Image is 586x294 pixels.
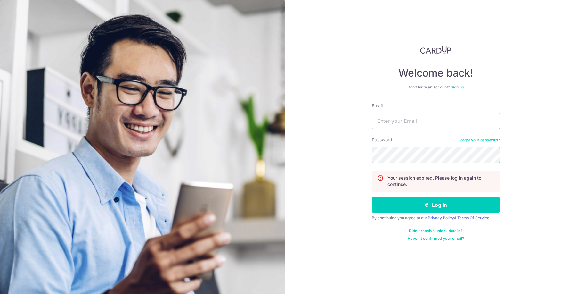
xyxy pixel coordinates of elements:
h4: Welcome back! [372,67,500,80]
div: Don’t have an account? [372,85,500,90]
a: Privacy Policy [428,215,454,220]
input: Enter your Email [372,113,500,129]
a: Didn't receive unlock details? [409,228,462,233]
a: Haven't confirmed your email? [408,236,464,241]
img: CardUp Logo [420,46,452,54]
p: Your session expired. Please log in again to continue. [387,175,494,188]
div: By continuing you agree to our & [372,215,500,221]
a: Terms Of Service [457,215,489,220]
a: Sign up [451,85,464,89]
a: Forgot your password? [458,138,500,143]
label: Password [372,137,392,143]
label: Email [372,103,383,109]
button: Log in [372,197,500,213]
